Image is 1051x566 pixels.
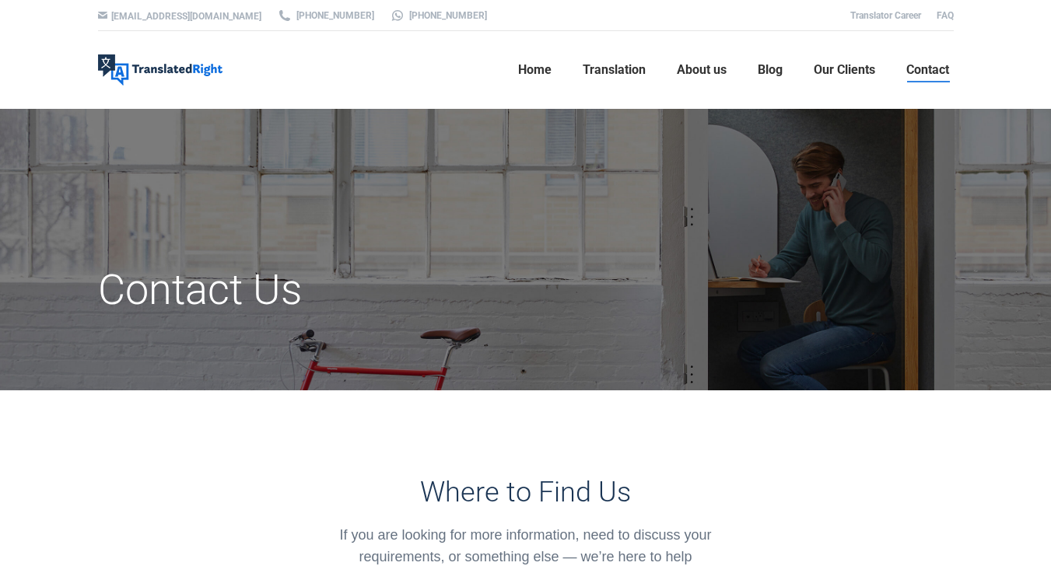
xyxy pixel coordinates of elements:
[672,45,731,95] a: About us
[902,45,954,95] a: Contact
[753,45,787,95] a: Blog
[277,9,374,23] a: [PHONE_NUMBER]
[98,264,660,316] h1: Contact Us
[390,9,487,23] a: [PHONE_NUMBER]
[809,45,880,95] a: Our Clients
[513,45,556,95] a: Home
[937,10,954,21] a: FAQ
[518,62,552,78] span: Home
[111,11,261,22] a: [EMAIL_ADDRESS][DOMAIN_NAME]
[578,45,650,95] a: Translation
[758,62,783,78] span: Blog
[317,476,734,508] h3: Where to Find Us
[583,62,646,78] span: Translation
[850,10,921,21] a: Translator Career
[906,62,949,78] span: Contact
[677,62,727,78] span: About us
[814,62,875,78] span: Our Clients
[98,54,222,86] img: Translated Right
